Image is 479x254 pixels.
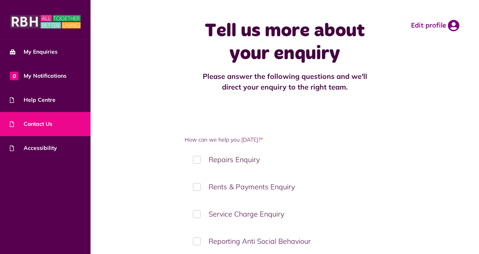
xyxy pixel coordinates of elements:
strong: . [346,82,348,92]
span: 0 [10,71,18,80]
span: Accessibility [10,144,57,152]
label: Service Charge Enquiry [185,202,385,226]
h1: Tell us more about your enquiry [196,20,374,65]
span: My Notifications [10,72,67,80]
label: Repairs Enquiry [185,148,385,171]
strong: Please answer the following questions and we'll direct your enquiry to the right team [203,72,367,92]
span: Help Centre [10,96,55,104]
span: My Enquiries [10,48,57,56]
label: How can we help you [DATE]? [185,136,385,144]
label: Rents & Payments Enquiry [185,175,385,198]
label: Reporting Anti Social Behaviour [185,230,385,253]
span: Contact Us [10,120,52,128]
a: Edit profile [411,20,459,32]
img: MyRBH [10,14,81,30]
